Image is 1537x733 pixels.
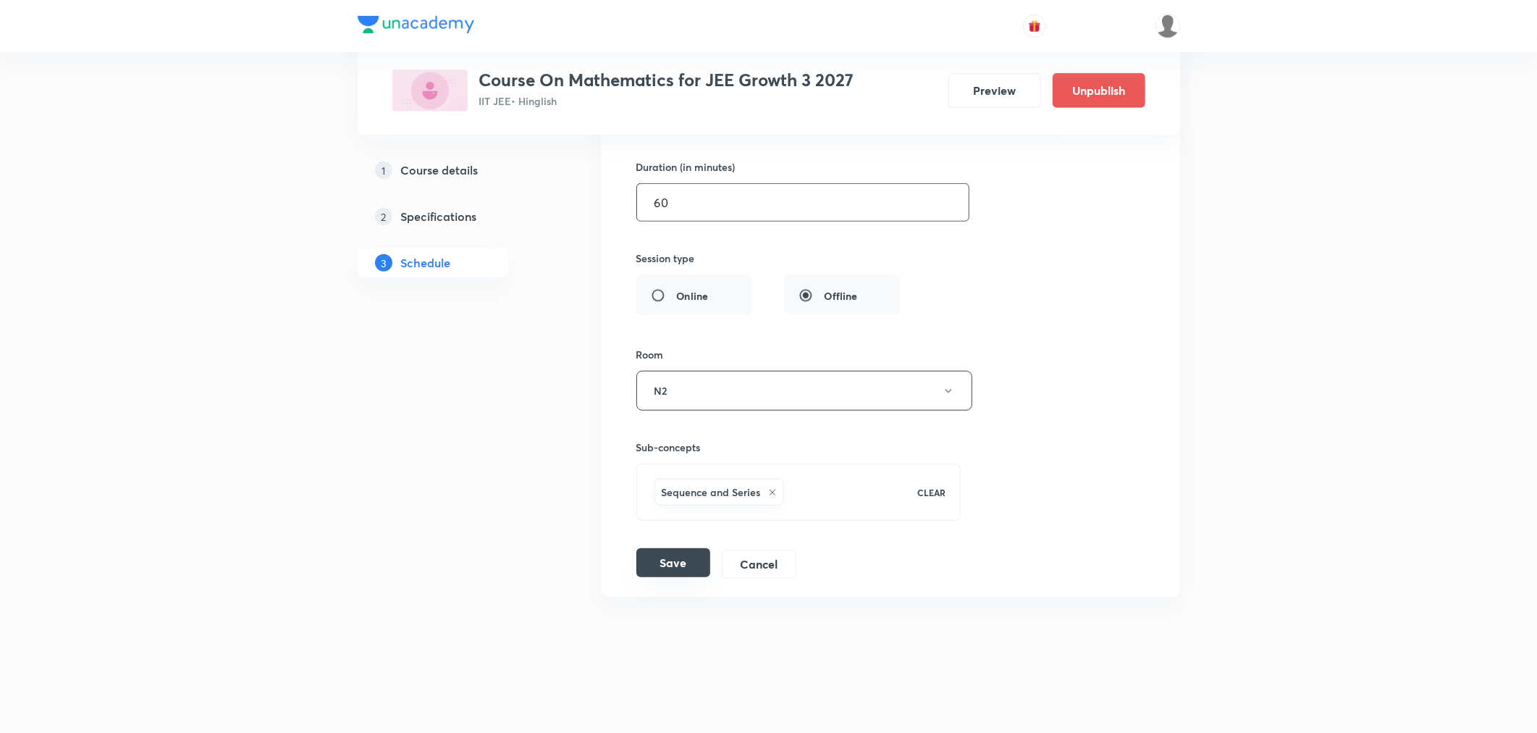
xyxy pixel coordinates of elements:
[636,371,972,411] button: N2
[358,156,555,185] a: 1Course details
[1155,14,1180,38] img: Vivek Patil
[375,162,392,179] p: 1
[948,73,1041,108] button: Preview
[1023,14,1046,38] button: avatar
[662,485,761,500] h6: Sequence and Series
[637,184,969,221] input: 60
[358,202,555,231] a: 2Specifications
[636,548,710,577] button: Save
[636,440,961,455] h6: Sub-concepts
[636,159,736,175] h6: Duration (in minutes)
[358,16,474,33] img: Company Logo
[917,486,946,499] p: CLEAR
[401,162,479,179] h5: Course details
[479,70,854,91] h3: Course On Mathematics for JEE Growth 3 2027
[636,251,695,266] h6: Session type
[479,93,854,109] p: IIT JEE • Hinglish
[375,254,392,272] p: 3
[401,254,451,272] h5: Schedule
[401,208,477,225] h5: Specifications
[392,70,468,112] img: 2F80D5EB-964D-4E57-9C5A-50E2CE7B7E68_plus.png
[1028,20,1041,33] img: avatar
[636,347,664,362] h6: Room
[358,16,474,37] a: Company Logo
[1053,73,1145,108] button: Unpublish
[375,208,392,225] p: 2
[722,550,796,579] button: Cancel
